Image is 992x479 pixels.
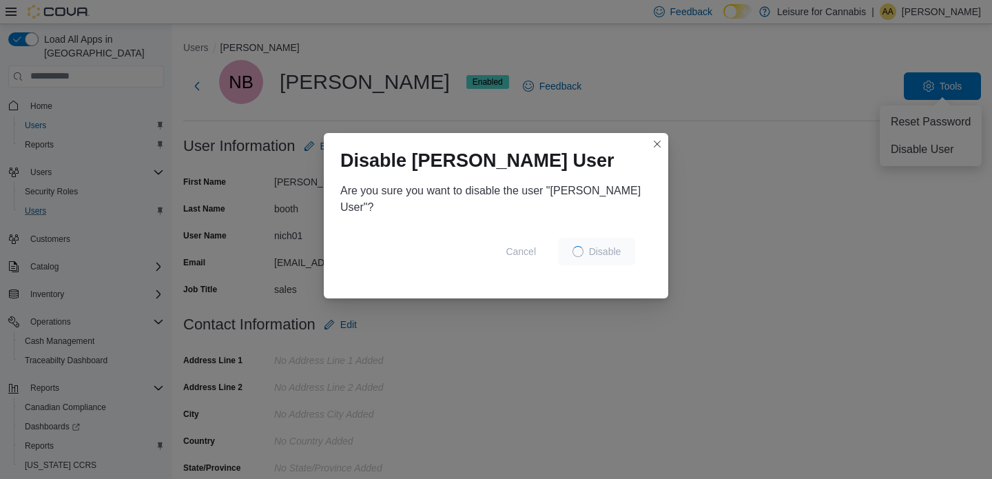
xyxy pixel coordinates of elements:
h1: Disable [PERSON_NAME] User [340,150,614,172]
span: Loading [571,245,584,258]
div: Are you sure you want to disable the user "[PERSON_NAME] User"? [340,183,652,216]
span: Disable [589,245,621,258]
span: Cancel [506,245,536,258]
button: Cancel [500,238,541,265]
button: Closes this modal window [649,136,665,152]
button: LoadingDisable [558,238,635,265]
